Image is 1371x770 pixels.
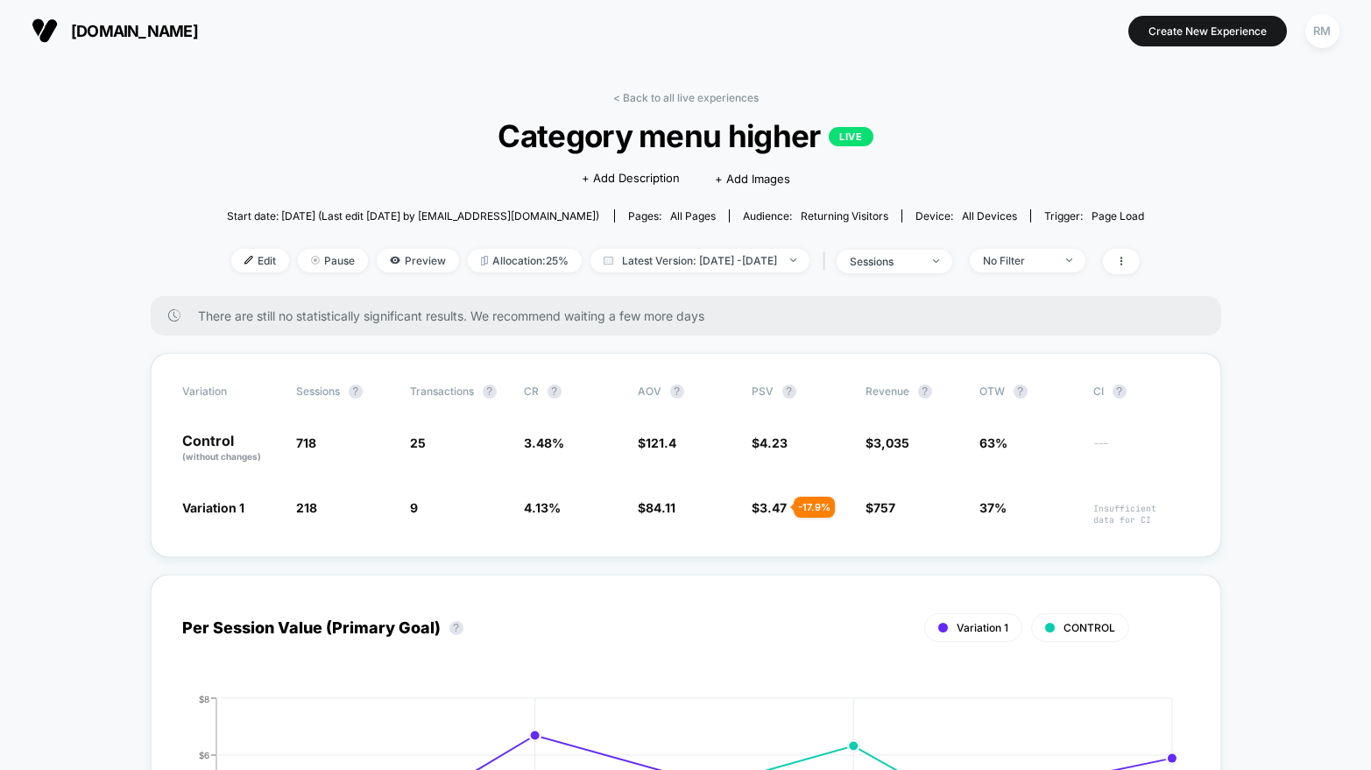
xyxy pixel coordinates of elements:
div: RM [1305,14,1339,48]
span: Insufficient data for CI [1093,503,1190,526]
span: Preview [377,249,459,272]
span: Category menu higher [272,117,1099,154]
span: There are still no statistically significant results. We recommend waiting a few more days [198,308,1186,323]
span: 3.47 [760,500,787,515]
div: - 17.9 % [794,497,835,518]
p: LIVE [829,127,873,146]
span: 63% [979,435,1007,450]
button: ? [670,385,684,399]
button: ? [449,621,463,635]
button: ? [1113,385,1127,399]
img: end [1066,258,1072,262]
span: Edit [231,249,289,272]
span: 218 [296,500,317,515]
span: $ [866,435,909,450]
span: Returning Visitors [801,209,888,223]
div: Trigger: [1044,209,1144,223]
button: ? [483,385,497,399]
span: $ [752,435,788,450]
span: Start date: [DATE] (Last edit [DATE] by [EMAIL_ADDRESS][DOMAIN_NAME]) [227,209,599,223]
span: 3,035 [873,435,909,450]
button: RM [1300,13,1345,49]
span: all pages [670,209,716,223]
div: Audience: [743,209,888,223]
span: 9 [410,500,418,515]
span: $ [638,500,675,515]
span: [DOMAIN_NAME] [71,22,198,40]
tspan: $8 [199,693,209,703]
span: + Add Description [582,170,680,187]
span: Transactions [410,385,474,398]
img: end [933,259,939,263]
button: ? [782,385,796,399]
span: CI [1093,385,1190,399]
span: CR [524,385,539,398]
span: 121.4 [646,435,676,450]
span: 25 [410,435,426,450]
button: ? [548,385,562,399]
img: rebalance [481,256,488,265]
img: end [311,256,320,265]
span: 84.11 [646,500,675,515]
span: 37% [979,500,1007,515]
span: $ [866,500,895,515]
button: [DOMAIN_NAME] [26,17,203,45]
span: 718 [296,435,316,450]
img: edit [244,256,253,265]
button: Create New Experience [1128,16,1287,46]
span: Allocation: 25% [468,249,582,272]
span: + Add Images [715,172,790,186]
span: 4.13 % [524,500,561,515]
span: Variation 1 [957,621,1008,634]
span: PSV [752,385,774,398]
span: CONTROL [1064,621,1115,634]
div: Pages: [628,209,716,223]
div: sessions [850,255,920,268]
span: Variation 1 [182,500,244,515]
span: | [818,249,837,274]
span: Page Load [1092,209,1144,223]
span: all devices [962,209,1017,223]
img: calendar [604,256,613,265]
span: Revenue [866,385,909,398]
span: Variation [182,385,279,399]
tspan: $6 [199,749,209,759]
button: ? [918,385,932,399]
span: Sessions [296,385,340,398]
span: Pause [298,249,368,272]
span: $ [752,500,787,515]
div: No Filter [983,254,1053,267]
span: 3.48 % [524,435,564,450]
span: AOV [638,385,661,398]
span: 4.23 [760,435,788,450]
span: Latest Version: [DATE] - [DATE] [590,249,809,272]
img: Visually logo [32,18,58,44]
button: ? [349,385,363,399]
span: 757 [873,500,895,515]
span: Device: [901,209,1030,223]
p: Control [182,434,279,463]
span: --- [1093,438,1190,463]
a: < Back to all live experiences [613,91,759,104]
span: OTW [979,385,1076,399]
img: end [790,258,796,262]
span: $ [638,435,676,450]
button: ? [1014,385,1028,399]
span: (without changes) [182,451,261,462]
